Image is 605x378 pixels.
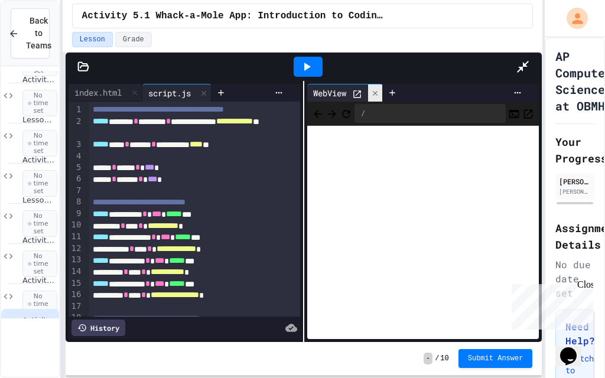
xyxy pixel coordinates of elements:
span: No time set [22,170,57,197]
iframe: Web Preview [307,126,539,340]
div: 14 [69,266,83,278]
iframe: chat widget [507,279,593,330]
div: 1 [69,104,83,116]
div: WebView [307,84,383,102]
div: [PERSON_NAME][EMAIL_ADDRESS][PERSON_NAME][DOMAIN_NAME] [559,187,591,196]
div: History [71,320,125,336]
div: index.html [69,86,128,99]
div: Chat with us now!Close [5,5,82,75]
button: Lesson [72,32,113,47]
div: 2 [69,116,83,139]
span: Activity 5.1 Whack-a-Mole App: Introduction to Coding a Complete Create Performance Task [22,316,57,326]
button: Open in new tab [522,106,534,120]
button: Back to Teams [11,8,50,58]
span: Activity 4.4: JS Animation Coding Practice [22,276,57,286]
div: 16 [69,289,83,301]
div: 18 [69,312,83,324]
span: No time set [22,291,57,318]
div: 9 [69,208,83,220]
span: / [435,354,439,363]
div: 4 [69,151,83,162]
button: Submit Answer [458,349,533,368]
button: Refresh [340,106,352,120]
span: 10 [440,354,448,363]
button: Grade [115,32,152,47]
div: 8 [69,196,83,208]
div: 6 [69,173,83,185]
h2: Assignment Details [555,220,594,253]
div: 12 [69,243,83,255]
span: Back [312,106,324,120]
div: My Account [554,5,591,32]
div: [PERSON_NAME] [559,176,591,187]
iframe: chat widget [555,331,593,366]
div: 3 [69,139,83,151]
span: No time set [22,130,57,157]
span: - [424,353,432,364]
span: Activity 4.2 - Thermostat App Create Variables and Conditionals [22,155,57,165]
div: 10 [69,219,83,231]
span: Lesson 4.2 JavaScript Loops (Iteration) [22,115,57,125]
div: / [354,104,506,123]
span: No time set [22,90,57,117]
div: 5 [69,162,83,174]
span: Activity 4.3 - Practice: Kitty App [22,236,57,246]
span: Activity 5.1 Whack-a-Mole App: Introduction to Coding a Complete Create Performance Task [82,9,385,23]
div: No due date set [555,258,594,300]
span: Back to Teams [26,15,51,52]
span: Forward [326,106,338,120]
div: 13 [69,254,83,266]
div: 15 [69,278,83,289]
h2: Your Progress [555,133,594,167]
div: WebView [307,87,352,99]
span: Activity 4.1: Theater Admission App [22,75,57,85]
div: index.html [69,84,142,102]
div: script.js [142,84,212,102]
div: 17 [69,301,83,312]
div: script.js [142,87,197,99]
span: Submit Answer [468,354,523,363]
div: 11 [69,231,83,243]
button: Console [508,106,520,120]
span: No time set [22,210,57,237]
span: Lesson 4.3 JavaScript Errors [22,195,57,206]
span: No time set [22,250,57,278]
div: 7 [69,185,83,196]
